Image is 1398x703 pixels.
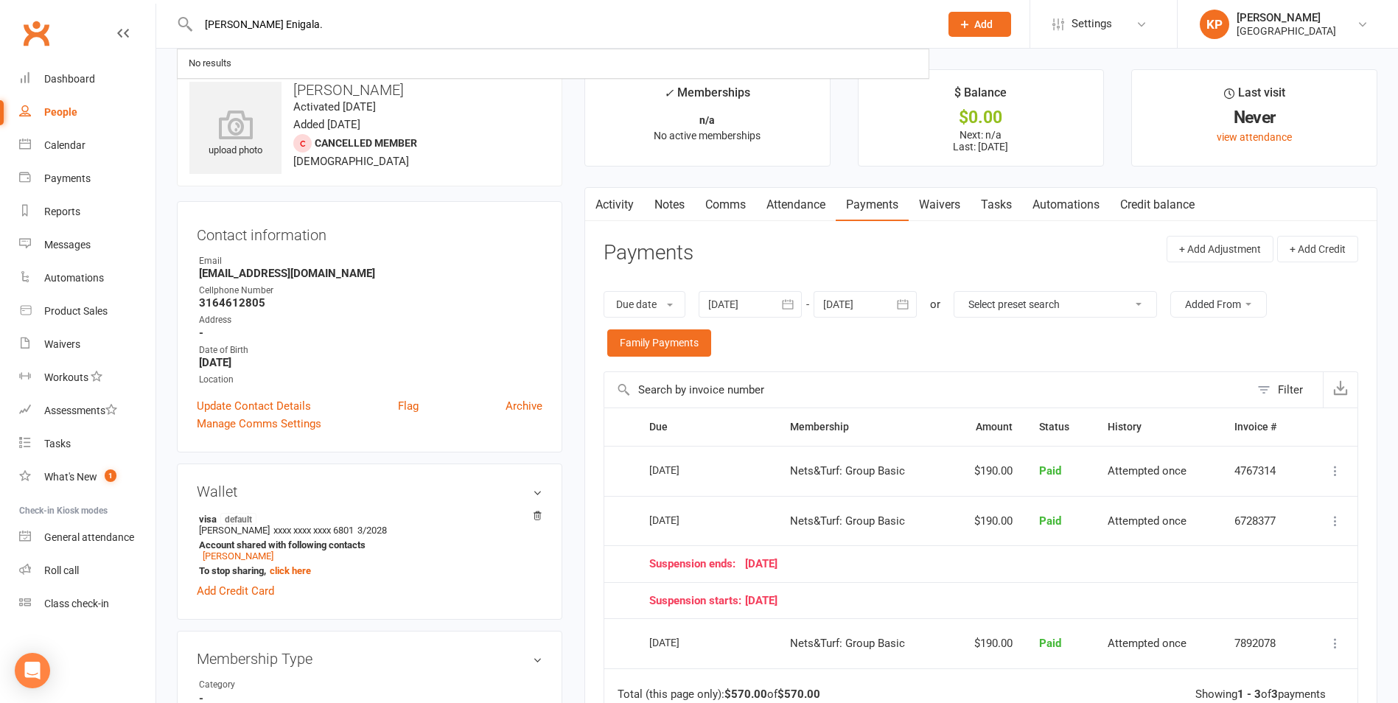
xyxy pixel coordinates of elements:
[19,521,155,554] a: General attendance kiosk mode
[398,397,419,415] a: Flag
[199,513,535,525] strong: visa
[19,162,155,195] a: Payments
[664,83,750,111] div: Memberships
[649,595,1290,607] div: [DATE]
[948,446,1026,496] td: $190.00
[199,313,542,327] div: Address
[872,110,1090,125] div: $0.00
[199,678,321,692] div: Category
[19,228,155,262] a: Messages
[1224,83,1285,110] div: Last visit
[199,356,542,369] strong: [DATE]
[1221,618,1304,668] td: 7892078
[636,408,777,446] th: Due
[699,114,715,126] strong: n/a
[357,525,387,536] span: 3/2028
[19,554,155,587] a: Roll call
[756,188,836,222] a: Attendance
[197,483,542,500] h3: Wallet
[44,598,109,609] div: Class check-in
[948,408,1026,446] th: Amount
[19,262,155,295] a: Automations
[777,408,948,446] th: Membership
[649,595,745,607] span: Suspension starts:
[44,438,71,450] div: Tasks
[199,296,542,309] strong: 3164612805
[199,254,542,268] div: Email
[44,73,95,85] div: Dashboard
[19,394,155,427] a: Assessments
[971,188,1022,222] a: Tasks
[1145,110,1363,125] div: Never
[618,688,820,701] div: Total (this page only): of
[1167,236,1273,262] button: + Add Adjustment
[220,513,256,525] span: default
[1026,408,1094,446] th: Status
[199,326,542,340] strong: -
[1250,372,1323,408] button: Filter
[790,464,905,478] span: Nets&Turf: Group Basic
[19,328,155,361] a: Waivers
[777,688,820,701] strong: $570.00
[1072,7,1112,41] span: Settings
[909,188,971,222] a: Waivers
[315,137,417,149] span: Cancelled member
[1039,637,1061,650] span: Paid
[1195,688,1326,701] div: Showing of payments
[184,53,236,74] div: No results
[644,188,695,222] a: Notes
[1271,688,1278,701] strong: 3
[1237,24,1336,38] div: [GEOGRAPHIC_DATA]
[197,221,542,243] h3: Contact information
[954,83,1007,110] div: $ Balance
[44,531,134,543] div: General attendance
[506,397,542,415] a: Archive
[1170,291,1267,318] button: Added From
[44,405,117,416] div: Assessments
[607,329,711,356] a: Family Payments
[293,155,409,168] span: [DEMOGRAPHIC_DATA]
[44,172,91,184] div: Payments
[189,110,282,158] div: upload photo
[194,14,929,35] input: Search...
[197,397,311,415] a: Update Contact Details
[790,514,905,528] span: Nets&Turf: Group Basic
[790,637,905,650] span: Nets&Turf: Group Basic
[44,305,108,317] div: Product Sales
[19,295,155,328] a: Product Sales
[197,415,321,433] a: Manage Comms Settings
[930,295,940,313] div: or
[273,525,354,536] span: xxxx xxxx xxxx 6801
[1110,188,1205,222] a: Credit balance
[1108,637,1186,650] span: Attempted once
[1217,131,1292,143] a: view attendance
[1039,514,1061,528] span: Paid
[872,129,1090,153] p: Next: n/a Last: [DATE]
[19,587,155,620] a: Class kiosk mode
[948,496,1026,546] td: $190.00
[44,471,97,483] div: What's New
[19,63,155,96] a: Dashboard
[1221,446,1304,496] td: 4767314
[44,106,77,118] div: People
[19,427,155,461] a: Tasks
[649,558,745,570] span: Suspension ends:
[199,565,535,576] strong: To stop sharing,
[1221,408,1304,446] th: Invoice #
[18,15,55,52] a: Clubworx
[724,688,767,701] strong: $570.00
[604,291,685,318] button: Due date
[199,284,542,298] div: Cellphone Number
[604,242,693,265] h3: Payments
[1022,188,1110,222] a: Automations
[199,343,542,357] div: Date of Birth
[836,188,909,222] a: Payments
[199,267,542,280] strong: [EMAIL_ADDRESS][DOMAIN_NAME]
[197,651,542,667] h3: Membership Type
[1237,688,1261,701] strong: 1 - 3
[44,338,80,350] div: Waivers
[189,82,550,98] h3: [PERSON_NAME]
[695,188,756,222] a: Comms
[649,631,717,654] div: [DATE]
[654,130,761,141] span: No active memberships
